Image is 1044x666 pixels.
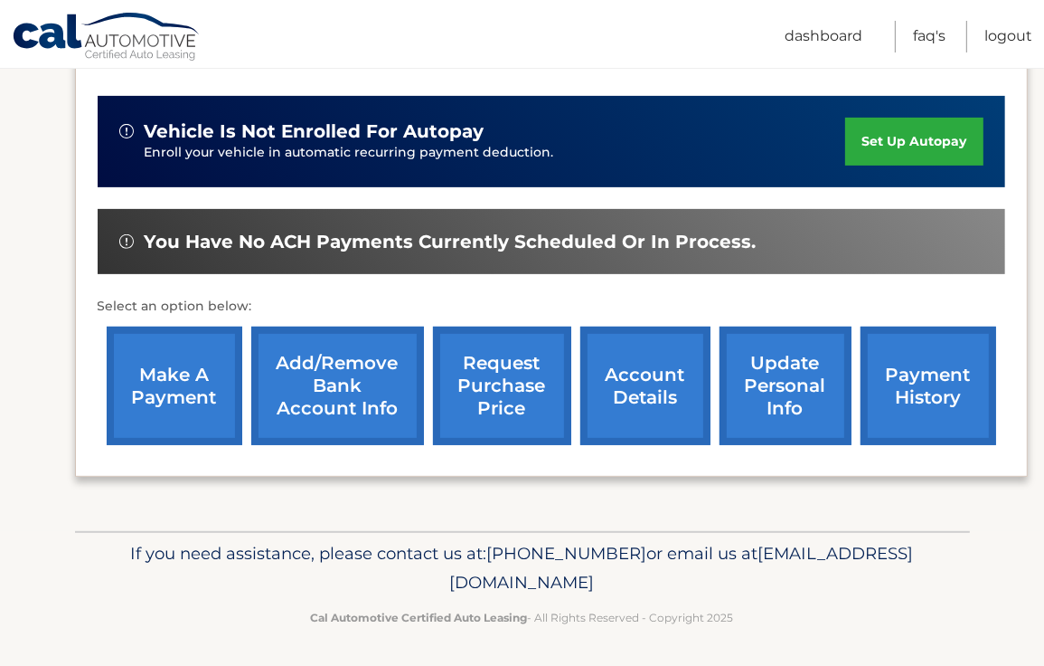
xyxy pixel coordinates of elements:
img: alert-white.svg [119,234,134,249]
span: [EMAIL_ADDRESS][DOMAIN_NAME] [450,543,914,593]
a: payment history [861,327,996,445]
a: Add/Remove bank account info [251,327,424,445]
p: If you need assistance, please contact us at: or email us at [87,539,958,597]
a: update personal info [720,327,851,445]
a: Cal Automotive [12,12,202,64]
strong: Cal Automotive Certified Auto Leasing [311,611,528,624]
a: Dashboard [785,21,862,52]
a: request purchase price [433,327,571,445]
a: make a payment [107,327,242,445]
a: Logout [984,21,1032,52]
img: alert-white.svg [119,124,134,138]
a: set up autopay [845,118,983,166]
a: FAQ's [913,21,945,52]
p: Select an option below: [98,296,1005,318]
p: Enroll your vehicle in automatic recurring payment deduction. [145,143,846,163]
span: You have no ACH payments currently scheduled or in process. [145,231,757,253]
span: [PHONE_NUMBER] [487,543,647,564]
p: - All Rights Reserved - Copyright 2025 [87,608,958,627]
a: account details [580,327,710,445]
span: vehicle is not enrolled for autopay [145,120,484,143]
